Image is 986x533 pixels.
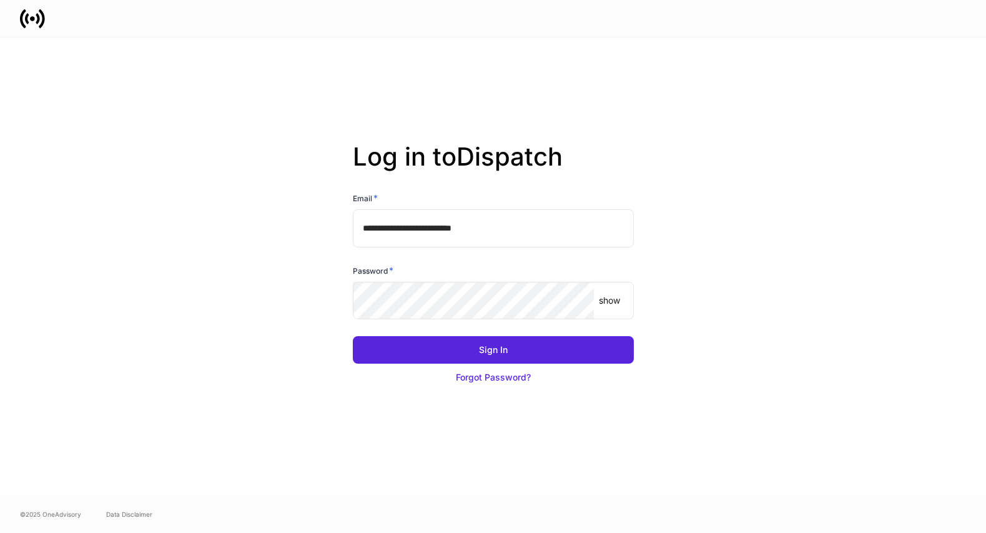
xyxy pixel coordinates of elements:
div: Forgot Password? [456,371,531,384]
h6: Email [353,192,378,204]
p: show [599,294,620,307]
span: © 2025 OneAdvisory [20,509,81,519]
h6: Password [353,264,393,277]
h2: Log in to Dispatch [353,142,634,192]
button: Forgot Password? [353,364,634,391]
div: Sign In [479,344,508,356]
button: Sign In [353,336,634,364]
a: Data Disclaimer [106,509,152,519]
